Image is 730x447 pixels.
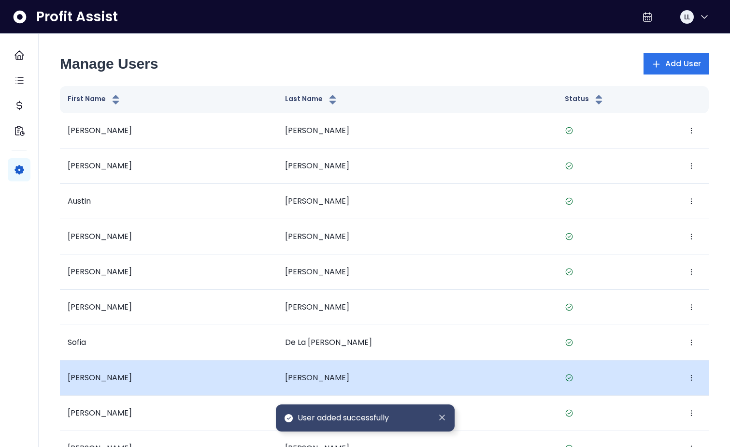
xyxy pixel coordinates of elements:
[684,12,690,22] span: LL
[68,125,132,136] span: [PERSON_NAME]
[68,94,122,105] button: First Name
[68,407,132,418] span: [PERSON_NAME]
[285,160,349,171] span: [PERSON_NAME]
[644,53,709,74] button: Add User
[665,58,701,70] span: Add User
[36,8,118,26] span: Profit Assist
[68,231,132,242] span: [PERSON_NAME]
[68,372,132,383] span: [PERSON_NAME]
[285,337,372,348] span: De La [PERSON_NAME]
[285,195,349,207] span: [PERSON_NAME]
[285,231,349,242] span: [PERSON_NAME]
[68,337,86,348] span: Sofia
[298,412,389,424] span: User added successfully
[565,94,605,105] button: Status
[285,94,339,105] button: Last Name
[285,266,349,277] span: [PERSON_NAME]
[60,55,158,73] h2: Manage Users
[285,301,349,313] span: [PERSON_NAME]
[68,195,91,207] span: Austin
[285,125,349,136] span: [PERSON_NAME]
[68,301,132,313] span: [PERSON_NAME]
[68,266,132,277] span: [PERSON_NAME]
[68,160,132,171] span: [PERSON_NAME]
[437,412,447,423] button: Dismiss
